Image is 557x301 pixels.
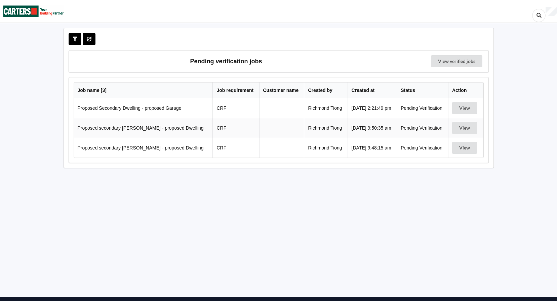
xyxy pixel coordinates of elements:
button: View [452,122,477,134]
td: Richmond Tiong [304,138,347,158]
td: [DATE] 2:21:49 pm [348,98,397,118]
th: Status [397,82,448,98]
a: View [452,105,478,111]
button: View [452,102,477,114]
th: Created by [304,82,347,98]
th: Customer name [259,82,304,98]
td: [DATE] 9:50:35 am [348,118,397,138]
td: Richmond Tiong [304,98,347,118]
button: View [452,142,477,154]
td: Proposed Secondary Dwelling - proposed Garage [74,98,213,118]
a: View verified jobs [431,55,482,67]
td: CRF [212,98,259,118]
div: User Profile [546,7,557,16]
td: CRF [212,138,259,158]
td: Pending Verification [397,138,448,158]
h3: Pending verification jobs [74,55,379,67]
img: Carters [3,0,64,22]
td: Proposed secondary [PERSON_NAME] - proposed Dwelling [74,138,213,158]
a: View [452,125,478,131]
td: Proposed secondary [PERSON_NAME] - proposed Dwelling [74,118,213,138]
th: Job requirement [212,82,259,98]
th: Created at [348,82,397,98]
td: Richmond Tiong [304,118,347,138]
th: Job name [ 3 ] [74,82,213,98]
td: Pending Verification [397,98,448,118]
td: [DATE] 9:48:15 am [348,138,397,158]
a: View [452,145,478,150]
td: CRF [212,118,259,138]
td: Pending Verification [397,118,448,138]
th: Action [448,82,483,98]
